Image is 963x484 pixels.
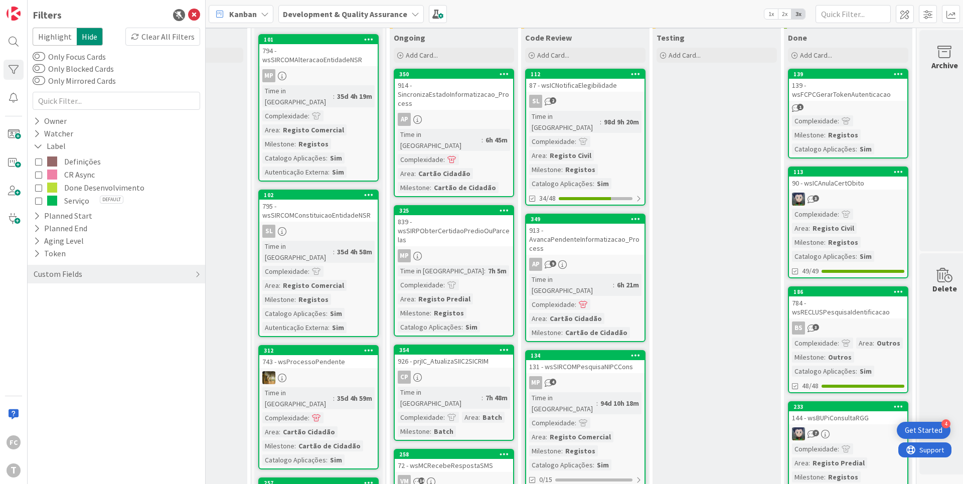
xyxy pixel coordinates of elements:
span: : [481,134,483,145]
span: 7 [813,430,819,436]
div: Sim [594,459,611,470]
div: Milestone [792,352,824,363]
div: 354 [399,347,513,354]
div: Registos [563,445,598,456]
div: Milestone [529,327,561,338]
div: 795 - wsSIRCOMConstituicaoEntidadeNSR [259,200,378,222]
span: Support [21,2,46,14]
div: 350 [399,71,513,78]
div: Registos [826,129,861,140]
span: 1 [797,104,804,110]
div: 350914 - SincronizaEstadoInformatizacao_Process [395,70,513,110]
span: : [443,154,445,165]
span: : [856,366,857,377]
div: Milestone [792,237,824,248]
div: Delete [932,282,957,294]
div: Time in [GEOGRAPHIC_DATA] [529,392,596,414]
div: Complexidade [792,209,838,220]
div: 112 [531,71,645,78]
div: Catalogo Aplicações [529,459,593,470]
span: : [430,426,431,437]
span: : [561,445,563,456]
span: 3 [813,195,819,202]
div: 312 [264,347,378,354]
div: 784 - wsRECLUSPesquisaIdentificacao [789,296,907,318]
button: Only Mirrored Cards [33,76,45,86]
div: 102 [264,192,378,199]
div: AP [398,113,411,126]
span: : [279,280,280,291]
div: 325839 - wsSIRPObterCertidaoPredioOuParcelas [395,206,513,246]
div: 6h 21m [614,279,641,290]
div: Cartão Cidadão [280,426,338,437]
span: 2x [778,9,791,19]
div: SL [529,95,542,108]
div: Milestone [398,307,430,318]
div: Time in [GEOGRAPHIC_DATA] [529,111,600,133]
span: : [443,412,445,423]
div: 134131 - wsSIRCOMPesquisaNIPCCons [526,351,645,373]
div: 354 [395,346,513,355]
div: 350 [395,70,513,79]
span: : [328,167,330,178]
span: : [613,279,614,290]
div: 186784 - wsRECLUSPesquisaIdentificacao [789,287,907,318]
div: Area [262,124,279,135]
div: Area [792,223,809,234]
span: Highlight [33,28,77,46]
div: Complexidade [262,266,308,277]
div: 25872 - wsMCRecebeRespostaSMS [395,450,513,472]
div: Catalogo Aplicações [262,152,326,164]
img: LS [792,193,805,206]
div: Area [262,426,279,437]
div: 101 [259,35,378,44]
div: 90 - wsICAnulaCertObito [789,177,907,190]
div: 233144 - wsBUPiConsultaRGG [789,402,907,424]
div: Registo Civil [810,223,857,234]
div: Registo Predial [416,293,473,304]
span: : [294,294,296,305]
label: Only Focus Cards [33,51,106,63]
div: 349913 - AvancaPendenteInformatizacao_Process [526,215,645,255]
div: 101794 - wsSIRCOMAlteracaoEntidadeNSR [259,35,378,66]
div: 102 [259,191,378,200]
div: 35d 4h 19m [335,91,375,102]
span: : [326,454,328,465]
div: LS [789,193,907,206]
div: Catalogo Aplicações [792,366,856,377]
div: MP [259,69,378,82]
div: Complexidade [792,115,838,126]
div: Sim [857,143,874,154]
span: 1x [764,9,778,19]
div: Token [33,247,67,260]
div: Cartão Cidadão [416,168,473,179]
div: Open Get Started checklist, remaining modules: 4 [897,422,950,439]
div: Complexidade [529,136,575,147]
div: Registos [563,164,598,175]
div: Autenticação Externa [262,167,328,178]
button: ServiçoDefault [35,194,198,207]
div: Registo Comercial [547,431,613,442]
div: Milestone [262,138,294,149]
div: Outros [826,352,854,363]
div: JC [259,371,378,384]
div: Cartão de Cidadão [296,440,363,451]
div: Watcher [33,127,74,140]
div: Time in [GEOGRAPHIC_DATA] [262,241,333,263]
div: Catalogo Aplicações [398,321,461,333]
span: : [294,440,296,451]
div: Complexidade [792,443,838,454]
div: 113 [793,169,907,176]
span: : [328,322,330,333]
div: 101 [264,36,378,43]
div: Complexidade [398,154,443,165]
div: Batch [480,412,505,423]
span: : [333,246,335,257]
div: MP [529,376,542,389]
div: BS [792,321,805,335]
div: Area [856,338,873,349]
div: Custom Fields [33,268,83,280]
div: AP [395,113,513,126]
div: Planned End [33,222,88,235]
div: Area [398,293,414,304]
